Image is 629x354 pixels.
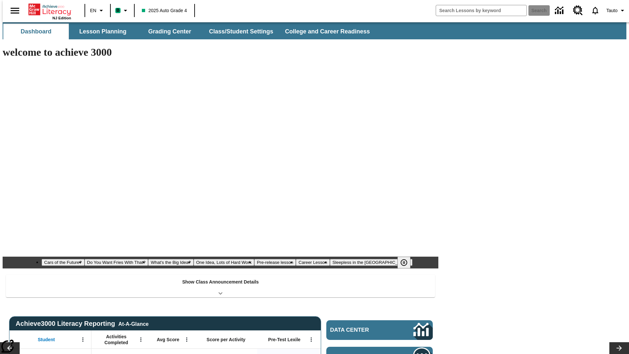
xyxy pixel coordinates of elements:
[604,5,629,16] button: Profile/Settings
[87,5,108,16] button: Language: EN, Select a language
[606,7,618,14] span: Tauto
[116,6,120,14] span: B
[95,334,138,345] span: Activities Completed
[569,2,587,19] a: Resource Center, Will open in new tab
[52,16,71,20] span: NJ Edition
[38,337,55,343] span: Student
[118,320,148,327] div: At-A-Glance
[207,337,246,343] span: Score per Activity
[3,22,626,39] div: SubNavbar
[70,24,136,39] button: Lesson Planning
[254,259,296,266] button: Slide 5 Pre-release lesson
[587,2,604,19] a: Notifications
[148,259,194,266] button: Slide 3 What's the Big Idea?
[3,24,69,39] button: Dashboard
[296,259,330,266] button: Slide 6 Career Lesson
[436,5,526,16] input: search field
[142,7,187,14] span: 2025 Auto Grade 4
[204,24,278,39] button: Class/Student Settings
[397,257,410,268] button: Pause
[5,1,25,20] button: Open side menu
[16,320,149,327] span: Achieve3000 Literacy Reporting
[268,337,301,343] span: Pre-Test Lexile
[330,327,391,333] span: Data Center
[6,275,435,297] div: Show Class Announcement Details
[78,335,88,344] button: Open Menu
[182,335,192,344] button: Open Menu
[182,279,259,285] p: Show Class Announcement Details
[397,257,417,268] div: Pause
[326,320,433,340] a: Data Center
[551,2,569,20] a: Data Center
[137,24,202,39] button: Grading Center
[157,337,179,343] span: Avg Score
[90,7,96,14] span: EN
[3,24,376,39] div: SubNavbar
[330,259,413,266] button: Slide 7 Sleepless in the Animal Kingdom
[29,3,71,16] a: Home
[306,335,316,344] button: Open Menu
[194,259,254,266] button: Slide 4 One Idea, Lots of Hard Work
[113,5,132,16] button: Boost Class color is mint green. Change class color
[85,259,148,266] button: Slide 2 Do You Want Fries With That?
[42,259,85,266] button: Slide 1 Cars of the Future?
[280,24,375,39] button: College and Career Readiness
[136,335,146,344] button: Open Menu
[29,2,71,20] div: Home
[3,46,438,58] h1: welcome to achieve 3000
[609,342,629,354] button: Lesson carousel, Next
